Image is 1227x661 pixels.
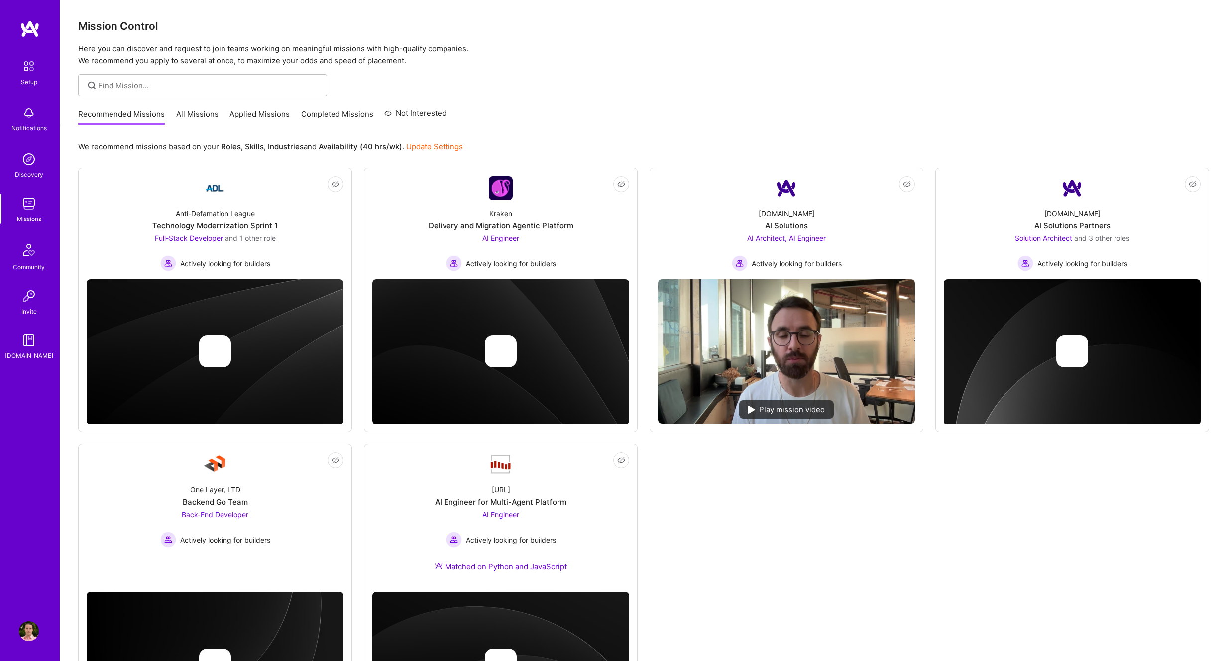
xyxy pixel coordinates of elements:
img: cover [372,279,629,425]
div: [URL] [492,484,510,495]
a: Company LogoAnti-Defamation LeagueTechnology Modernization Sprint 1Full-Stack Developer and 1 oth... [87,176,343,271]
img: Company Logo [1060,176,1084,200]
i: icon EyeClosed [617,180,625,188]
img: Invite [19,286,39,306]
div: One Layer, LTD [190,484,240,495]
b: Roles [221,142,241,151]
div: Play mission video [739,400,834,419]
input: Find Mission... [98,80,320,91]
span: Full-Stack Developer [155,234,223,242]
h3: Mission Control [78,20,1209,32]
span: Actively looking for builders [466,258,556,269]
a: Completed Missions [301,109,373,125]
img: User Avatar [19,621,39,641]
img: Company logo [485,335,517,367]
div: Discovery [15,169,43,180]
span: Actively looking for builders [466,535,556,545]
b: Availability (40 hrs/wk) [319,142,402,151]
b: Skills [245,142,264,151]
a: Not Interested [384,108,446,125]
div: Community [13,262,45,272]
div: Setup [21,77,37,87]
img: Actively looking for builders [446,532,462,548]
b: Industries [268,142,304,151]
img: Company Logo [203,452,227,476]
div: Invite [21,306,37,317]
div: [DOMAIN_NAME] [1044,208,1101,219]
img: Company Logo [775,176,798,200]
div: Anti-Defamation League [176,208,255,219]
i: icon EyeClosed [332,180,339,188]
a: Recommended Missions [78,109,165,125]
img: Actively looking for builders [160,532,176,548]
img: setup [18,56,39,77]
img: Actively looking for builders [732,255,748,271]
img: Actively looking for builders [446,255,462,271]
img: Company logo [199,335,231,367]
div: Matched on Python and JavaScript [435,561,567,572]
img: Actively looking for builders [160,255,176,271]
img: discovery [19,149,39,169]
a: Company Logo[DOMAIN_NAME]AI Solutions PartnersSolution Architect and 3 other rolesActively lookin... [944,176,1201,271]
img: No Mission [658,279,915,424]
div: AI Engineer for Multi-Agent Platform [435,497,566,507]
span: Actively looking for builders [752,258,842,269]
img: Company Logo [489,454,513,475]
div: Backend Go Team [183,497,248,507]
span: Solution Architect [1015,234,1072,242]
img: logo [20,20,40,38]
span: AI Engineer [482,234,519,242]
i: icon EyeClosed [617,456,625,464]
img: Company Logo [203,176,227,200]
img: Ateam Purple Icon [435,562,443,570]
a: Company Logo[DOMAIN_NAME]AI SolutionsAI Architect, AI Engineer Actively looking for buildersActiv... [658,176,915,271]
div: [DOMAIN_NAME] [5,350,53,361]
span: and 1 other role [225,234,276,242]
img: guide book [19,330,39,350]
a: User Avatar [16,621,41,641]
div: AI Solutions Partners [1034,220,1111,231]
i: icon SearchGrey [86,80,98,91]
div: Kraken [489,208,512,219]
img: Actively looking for builders [1017,255,1033,271]
a: All Missions [176,109,219,125]
img: play [748,406,755,414]
div: Delivery and Migration Agentic Platform [429,220,573,231]
div: Technology Modernization Sprint 1 [152,220,278,231]
span: AI Architect, AI Engineer [747,234,826,242]
img: cover [87,279,343,425]
img: Community [17,238,41,262]
span: Actively looking for builders [180,258,270,269]
i: icon EyeClosed [1189,180,1197,188]
a: Company LogoKrakenDelivery and Migration Agentic PlatformAI Engineer Actively looking for builder... [372,176,629,271]
span: Actively looking for builders [180,535,270,545]
img: cover [944,279,1201,425]
span: AI Engineer [482,510,519,519]
i: icon EyeClosed [332,456,339,464]
span: Actively looking for builders [1037,258,1127,269]
a: Applied Missions [229,109,290,125]
span: Back-End Developer [182,510,248,519]
div: Missions [17,214,41,224]
div: Notifications [11,123,47,133]
p: Here you can discover and request to join teams working on meaningful missions with high-quality ... [78,43,1209,67]
img: Company logo [1056,335,1088,367]
img: Company Logo [489,176,513,200]
span: and 3 other roles [1074,234,1129,242]
div: [DOMAIN_NAME] [759,208,815,219]
div: AI Solutions [765,220,808,231]
img: teamwork [19,194,39,214]
a: Company Logo[URL]AI Engineer for Multi-Agent PlatformAI Engineer Actively looking for buildersAct... [372,452,629,584]
i: icon EyeClosed [903,180,911,188]
p: We recommend missions based on your , , and . [78,141,463,152]
a: Company LogoOne Layer, LTDBackend Go TeamBack-End Developer Actively looking for buildersActively... [87,452,343,584]
a: Update Settings [406,142,463,151]
img: bell [19,103,39,123]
